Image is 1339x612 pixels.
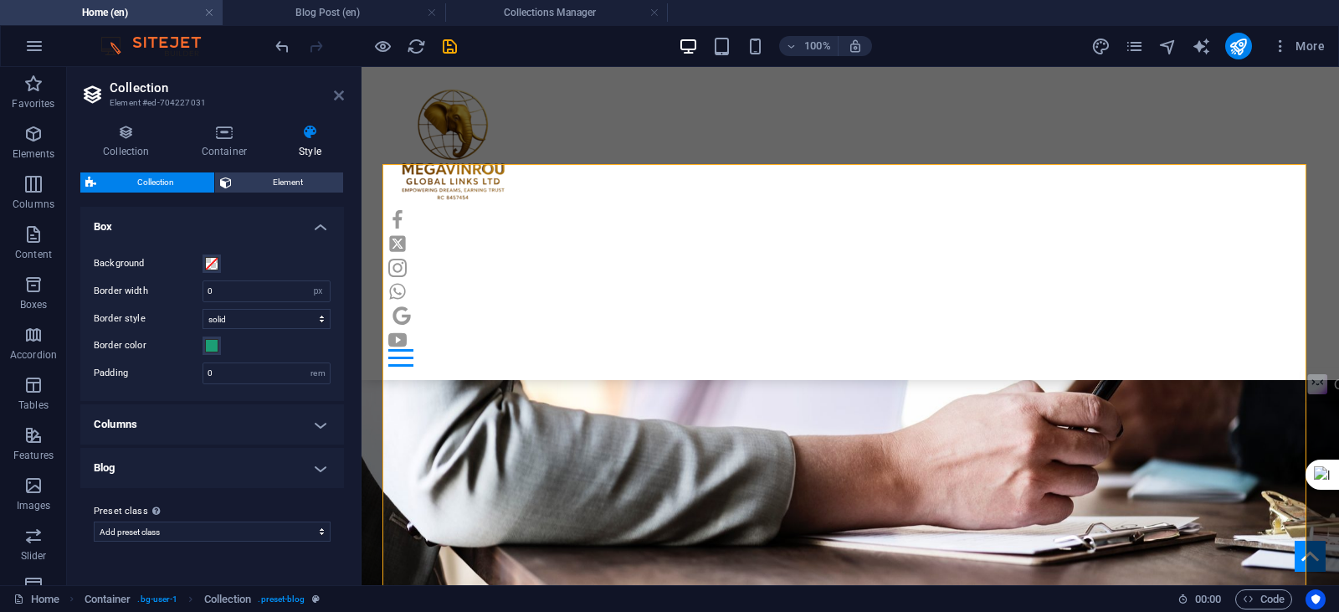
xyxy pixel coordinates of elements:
[1306,589,1326,609] button: Usercentrics
[1235,589,1292,609] button: Code
[13,589,59,609] a: Click to cancel selection. Double-click to open Pages
[94,309,203,329] label: Border style
[21,549,47,563] p: Slider
[94,254,203,274] label: Background
[137,589,177,609] span: . bg-user-1
[1243,589,1285,609] span: Code
[80,404,344,445] h4: Columns
[215,172,343,193] button: Element
[276,124,344,159] h4: Style
[15,248,52,261] p: Content
[13,198,54,211] p: Columns
[258,589,305,609] span: . preset-blog
[101,172,209,193] span: Collection
[13,449,54,462] p: Features
[1207,593,1209,605] span: :
[204,589,252,609] span: Click to select. Double-click to edit
[179,124,276,159] h4: Container
[110,95,310,111] h3: Element #ed-704227031
[306,363,330,383] div: rem
[94,501,331,522] label: Preset class
[94,286,203,296] label: Border width
[312,594,320,604] i: This element is a customizable preset
[80,124,179,159] h4: Collection
[110,80,344,95] h2: Collection
[223,3,445,22] h4: Blog Post (en)
[10,348,57,362] p: Accordion
[80,207,344,237] h4: Box
[85,589,320,609] nav: breadcrumb
[80,448,344,488] h4: Blog
[80,172,214,193] button: Collection
[20,298,48,311] p: Boxes
[13,147,55,161] p: Elements
[17,499,51,512] p: Images
[237,172,338,193] span: Element
[445,3,668,22] h4: Collections Manager
[18,399,49,412] p: Tables
[85,589,131,609] span: Click to select. Double-click to edit
[12,97,54,111] p: Favorites
[1195,589,1221,609] span: 00 00
[94,336,203,356] label: Border color
[94,368,203,378] label: Padding
[1177,589,1222,609] h6: Session time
